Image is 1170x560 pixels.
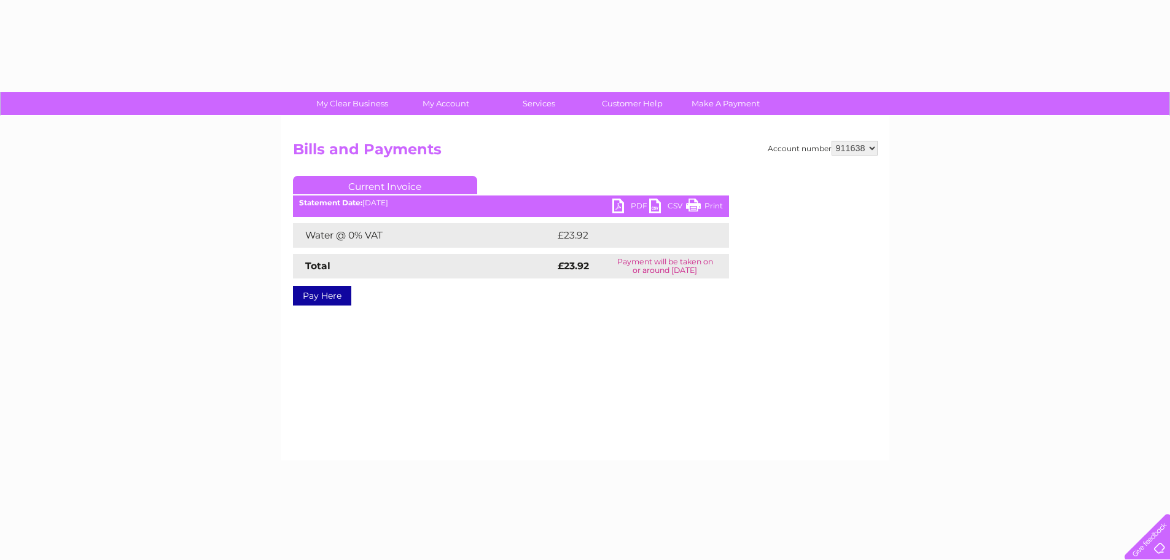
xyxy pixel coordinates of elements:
[293,141,878,164] h2: Bills and Payments
[293,223,555,248] td: Water @ 0% VAT
[299,198,362,207] b: Statement Date:
[293,176,477,194] a: Current Invoice
[601,254,729,278] td: Payment will be taken on or around [DATE]
[768,141,878,156] div: Account number
[649,199,686,216] a: CSV
[686,199,723,216] a: Print
[293,286,351,306] a: Pay Here
[395,92,496,115] a: My Account
[558,260,589,272] strong: £23.92
[293,199,729,207] div: [DATE]
[555,223,704,248] td: £23.92
[302,92,403,115] a: My Clear Business
[582,92,683,115] a: Customer Help
[305,260,330,272] strong: Total
[612,199,649,216] a: PDF
[675,92,776,115] a: Make A Payment
[488,92,590,115] a: Services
